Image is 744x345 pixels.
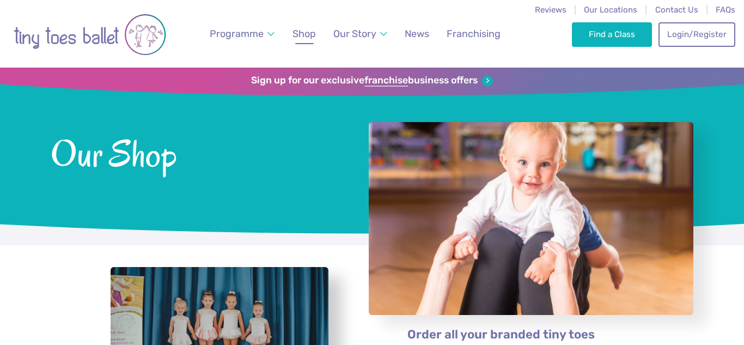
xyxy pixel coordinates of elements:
a: Shop [288,22,321,46]
a: Franchising [442,22,505,46]
span: News [405,28,429,39]
a: Find a Class [572,22,652,46]
a: Contact Us [655,5,698,15]
span: Franchising [447,28,501,39]
a: FAQs [716,5,735,15]
span: Our Shop [51,130,340,174]
a: Login/Register [658,22,735,46]
span: Programme [210,28,264,39]
strong: franchise [364,75,408,87]
a: Sign up for our exclusivefranchisebusiness offers [251,75,492,87]
a: Reviews [535,5,566,15]
a: Our Story [328,22,393,46]
span: Shop [292,28,316,39]
a: Programme [205,22,280,46]
a: Our Locations [584,5,637,15]
a: News [400,22,434,46]
span: Our Story [333,28,376,39]
img: tiny toes ballet [14,7,166,62]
